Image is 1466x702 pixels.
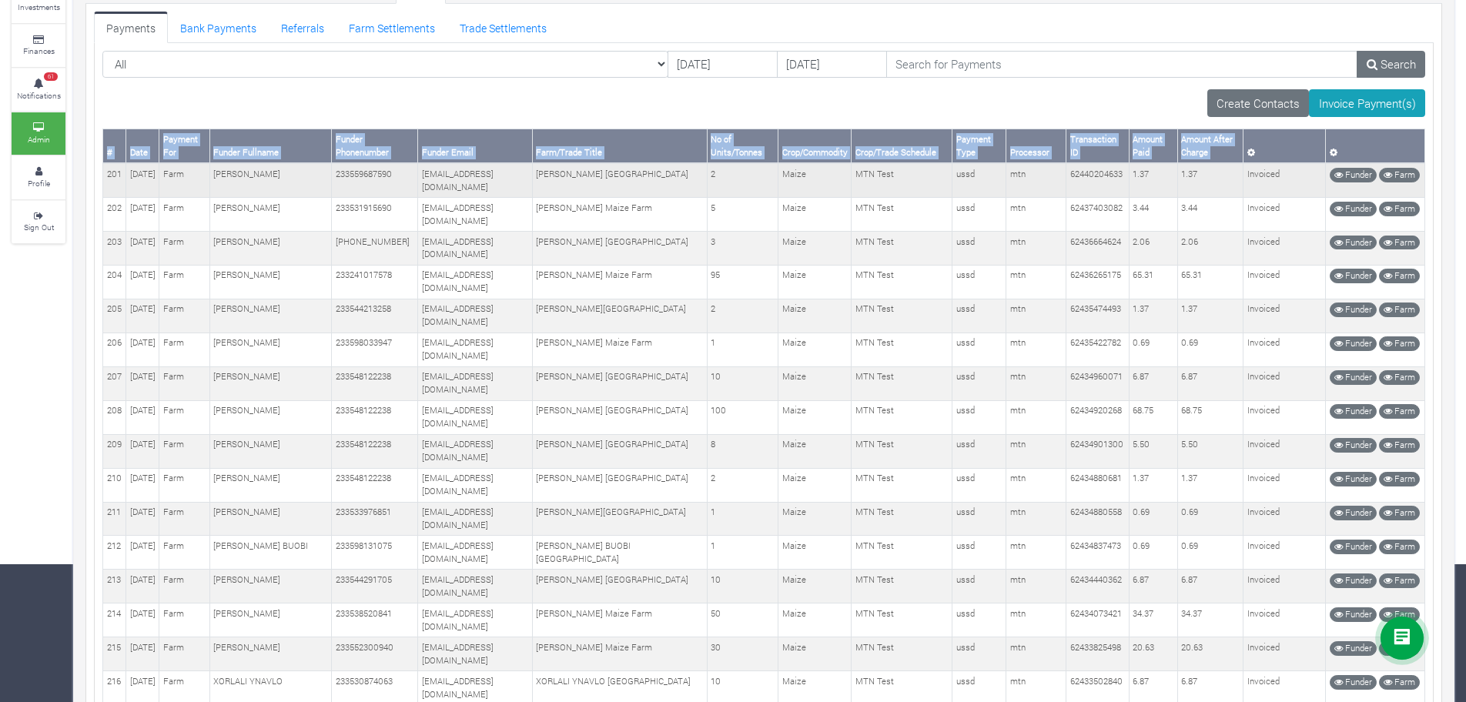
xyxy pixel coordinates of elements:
[852,400,952,434] td: MTN Test
[1066,265,1130,299] td: 62436265175
[1379,573,1420,588] a: Farm
[1006,570,1066,603] td: mtn
[668,51,778,79] input: DD/MM/YYYY
[18,2,60,12] small: Investments
[24,222,54,232] small: Sign Out
[1243,603,1326,637] td: Invoiced
[1243,502,1326,536] td: Invoiced
[1006,299,1066,333] td: mtn
[1129,366,1177,400] td: 6.87
[1330,168,1377,182] a: Funder
[778,198,852,232] td: Maize
[1330,236,1377,250] a: Funder
[952,198,1006,232] td: ussd
[532,570,707,603] td: [PERSON_NAME] [GEOGRAPHIC_DATA]
[418,502,533,536] td: [EMAIL_ADDRESS][DOMAIN_NAME]
[707,603,778,637] td: 50
[1357,51,1425,79] a: Search
[209,129,332,163] th: Funder Fullname
[1379,303,1420,317] a: Farm
[1379,438,1420,453] a: Farm
[707,400,778,434] td: 100
[103,536,126,570] td: 212
[1006,536,1066,570] td: mtn
[418,299,533,333] td: [EMAIL_ADDRESS][DOMAIN_NAME]
[159,163,210,197] td: Farm
[1379,370,1420,385] a: Farm
[1309,89,1425,117] a: Invoice Payment(s)
[418,129,533,163] th: Funder Email
[1066,366,1130,400] td: 62434960071
[159,603,210,637] td: Farm
[418,434,533,468] td: [EMAIL_ADDRESS][DOMAIN_NAME]
[209,265,332,299] td: [PERSON_NAME]
[532,265,707,299] td: [PERSON_NAME] Maize Farm
[209,333,332,366] td: [PERSON_NAME]
[159,232,210,266] td: Farm
[852,299,952,333] td: MTN Test
[532,299,707,333] td: [PERSON_NAME][GEOGRAPHIC_DATA]
[159,265,210,299] td: Farm
[952,468,1006,502] td: ussd
[852,468,952,502] td: MTN Test
[852,163,952,197] td: MTN Test
[418,400,533,434] td: [EMAIL_ADDRESS][DOMAIN_NAME]
[209,502,332,536] td: [PERSON_NAME]
[332,603,418,637] td: 233538520841
[952,232,1006,266] td: ussd
[1177,198,1243,232] td: 3.44
[1066,198,1130,232] td: 62437403082
[103,198,126,232] td: 202
[1129,536,1177,570] td: 0.69
[952,265,1006,299] td: ussd
[1177,232,1243,266] td: 2.06
[332,536,418,570] td: 233598131075
[126,603,159,637] td: [DATE]
[952,400,1006,434] td: ussd
[332,163,418,197] td: 233559687590
[1330,202,1377,216] a: Funder
[852,434,952,468] td: MTN Test
[17,90,61,101] small: Notifications
[28,134,50,145] small: Admin
[126,434,159,468] td: [DATE]
[1129,502,1177,536] td: 0.69
[1177,536,1243,570] td: 0.69
[1006,265,1066,299] td: mtn
[707,570,778,603] td: 10
[1330,506,1377,520] a: Funder
[1129,468,1177,502] td: 1.37
[103,637,126,671] td: 215
[103,570,126,603] td: 213
[1177,265,1243,299] td: 65.31
[1379,236,1420,250] a: Farm
[1129,299,1177,333] td: 1.37
[852,570,952,603] td: MTN Test
[1330,336,1377,351] a: Funder
[952,434,1006,468] td: ussd
[1243,468,1326,502] td: Invoiced
[1379,336,1420,351] a: Farm
[209,232,332,266] td: [PERSON_NAME]
[778,434,852,468] td: Maize
[1177,299,1243,333] td: 1.37
[952,570,1006,603] td: ussd
[332,366,418,400] td: 233548122238
[707,198,778,232] td: 5
[1177,603,1243,637] td: 34.37
[952,536,1006,570] td: ussd
[1243,434,1326,468] td: Invoiced
[1066,232,1130,266] td: 62436664624
[852,232,952,266] td: MTN Test
[1330,303,1377,317] a: Funder
[532,232,707,266] td: [PERSON_NAME] [GEOGRAPHIC_DATA]
[1330,675,1377,690] a: Funder
[1243,265,1326,299] td: Invoiced
[1177,129,1243,163] th: Amount After Charge
[1330,404,1377,419] a: Funder
[1006,232,1066,266] td: mtn
[1129,198,1177,232] td: 3.44
[126,637,159,671] td: [DATE]
[44,72,58,82] span: 61
[778,232,852,266] td: Maize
